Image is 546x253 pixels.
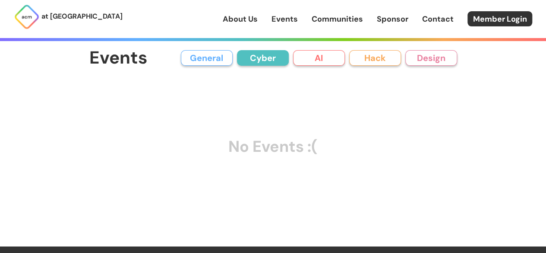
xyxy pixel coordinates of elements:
[181,50,233,66] button: General
[237,50,289,66] button: Cyber
[89,83,457,210] div: No Events :(
[14,4,123,30] a: at [GEOGRAPHIC_DATA]
[467,11,532,26] a: Member Login
[223,13,258,25] a: About Us
[422,13,454,25] a: Contact
[312,13,363,25] a: Communities
[89,48,148,68] h1: Events
[14,4,40,30] img: ACM Logo
[405,50,457,66] button: Design
[41,11,123,22] p: at [GEOGRAPHIC_DATA]
[293,50,345,66] button: AI
[377,13,408,25] a: Sponsor
[349,50,401,66] button: Hack
[271,13,298,25] a: Events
